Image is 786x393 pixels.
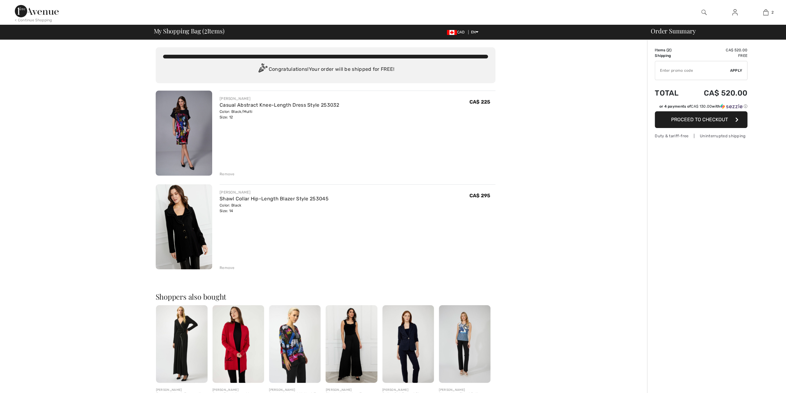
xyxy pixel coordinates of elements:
[269,305,321,383] img: Casual Abstract V-Neck Top Style 253113
[163,63,488,76] div: Congratulations! Your order will be shipped for FREE!
[15,5,59,17] img: 1ère Avenue
[763,9,768,16] img: My Bag
[220,196,329,202] a: Shawl Collar Hip-Length Blazer Style 253045
[655,53,687,58] td: Shipping
[382,388,434,392] div: [PERSON_NAME]
[668,48,670,52] span: 2
[156,184,212,269] img: Shawl Collar Hip-Length Blazer Style 253045
[691,104,712,109] span: CA$ 130.00
[730,68,742,73] span: Apply
[382,305,434,383] img: Polka-Dot Formal Blazer Style 254230
[655,61,730,80] input: Promo code
[469,99,490,105] span: CA$ 225
[156,388,208,392] div: [PERSON_NAME]
[439,388,490,392] div: [PERSON_NAME]
[469,193,490,199] span: CA$ 295
[687,53,747,58] td: Free
[447,30,467,34] span: CAD
[212,305,264,383] img: Open-Front Casual Long Sleeve Style 244697U
[212,388,264,392] div: [PERSON_NAME]
[643,28,782,34] div: Order Summary
[220,203,329,214] div: Color: Black Size: 14
[256,63,269,76] img: Congratulation2.svg
[220,190,329,195] div: [PERSON_NAME]
[326,388,377,392] div: [PERSON_NAME]
[156,305,208,383] img: Formal V-Neck Jumpsuit Style 253249
[269,388,321,392] div: [PERSON_NAME]
[732,9,738,16] img: My Info
[655,133,747,139] div: Duty & tariff-free | Uninterrupted shipping
[671,117,728,122] span: Proceed to Checkout
[701,9,707,16] img: search the website
[720,104,742,109] img: Sezzle
[326,305,377,383] img: Pleated Wide-Leg Trousers Style 259252
[15,17,52,23] div: < Continue Shopping
[771,10,774,15] span: 2
[655,104,747,111] div: or 4 payments ofCA$ 130.00withSezzle Click to learn more about Sezzle
[750,9,781,16] a: 2
[154,28,225,34] span: My Shopping Bag ( Items)
[655,111,747,128] button: Proceed to Checkout
[655,83,687,104] td: Total
[156,91,212,176] img: Casual Abstract Knee-Length Dress Style 253032
[687,83,747,104] td: CA$ 520.00
[220,171,235,177] div: Remove
[659,104,747,109] div: or 4 payments of with
[471,30,479,34] span: EN
[204,26,207,34] span: 2
[447,30,457,35] img: Canadian Dollar
[156,293,495,300] h2: Shoppers also bought
[655,47,687,53] td: Items ( )
[220,265,235,271] div: Remove
[220,96,339,101] div: [PERSON_NAME]
[727,9,742,16] a: Sign In
[439,305,490,383] img: Sleeveless Floral Pullover Style 251234
[220,109,339,120] div: Color: Black/Multi Size: 12
[220,102,339,108] a: Casual Abstract Knee-Length Dress Style 253032
[687,47,747,53] td: CA$ 520.00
